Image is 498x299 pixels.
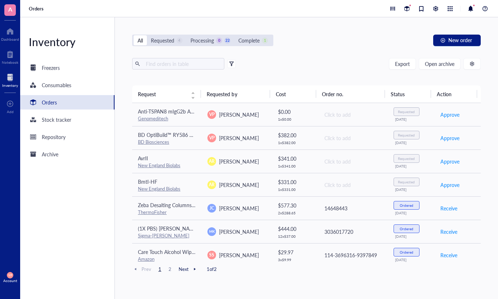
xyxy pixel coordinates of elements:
div: [DATE] [395,258,429,262]
div: Orders [42,98,57,106]
th: Order no. [316,85,385,103]
th: Cost [270,85,316,103]
div: 1 x $ 0.00 [278,117,312,121]
button: Receive [440,202,458,214]
div: Click to add [324,134,382,142]
div: Archive [42,150,58,158]
td: Click to add [318,173,388,196]
th: Requested by [201,85,270,103]
span: SS [209,252,214,258]
button: Receive [440,249,458,261]
div: 14648443 [324,204,382,212]
div: Account [3,278,17,283]
span: MK [209,229,215,234]
button: New order [433,35,481,46]
a: Genomeditech [138,115,168,122]
div: Requested [151,36,174,44]
span: Request [138,90,187,98]
div: $ 577.30 [278,201,312,209]
button: Approve [440,156,460,167]
span: Approve [440,181,459,189]
div: Processing [190,36,214,44]
div: $ 29.97 [278,248,312,256]
div: Consumables [42,81,71,89]
div: Stock tracker [42,116,71,124]
a: Orders [20,95,115,110]
span: VP [209,135,215,141]
a: Notebook [2,49,18,64]
div: $ 382.00 [278,131,312,139]
div: Requested [398,180,415,184]
div: Ordered [400,203,413,207]
a: BD Biosciences [138,138,169,145]
div: 1 x $ 331.00 [278,187,312,192]
span: [PERSON_NAME] [219,181,259,188]
span: A [8,5,12,14]
span: Receive [440,204,457,212]
span: [PERSON_NAME] [219,228,259,235]
input: Find orders in table [143,58,221,69]
button: Approve [440,179,460,191]
span: Zeba Desalting Columns 40K MWCO 10 mL [138,201,236,209]
div: Freezers [42,64,60,72]
span: 1 [156,266,164,272]
span: BD OptiBuild™ RY586 Rat Anti-Mouse TSPAN8 [138,131,244,138]
span: Approve [440,134,459,142]
td: Click to add [318,126,388,149]
a: Consumables [20,78,115,92]
td: 114-3696316-9397849 [318,243,388,267]
span: Open archive [425,61,454,67]
span: (1X PBS) [PERSON_NAME]'s Phosphate Buffered Saline [138,225,262,232]
span: AR [209,158,215,165]
span: AvrII [138,155,148,162]
td: Click to add [318,149,388,173]
div: [DATE] [395,234,429,238]
div: Ordered [400,227,413,231]
div: Dashboard [1,37,19,41]
div: [DATE] [395,117,429,121]
a: Repository [20,130,115,144]
div: 1 x $ 341.00 [278,164,312,168]
div: 114-3696316-9397849 [324,251,382,259]
button: Export [389,58,416,70]
a: Amazon [138,255,154,262]
span: [PERSON_NAME] [219,158,259,165]
span: VP [8,273,12,277]
button: Approve [440,132,460,144]
div: 0 [216,37,222,44]
span: Receive [440,251,457,259]
div: Click to add [324,111,382,119]
span: New order [448,37,472,43]
th: Action [431,85,477,103]
span: Anti-TSPAN8 mIgG2b Antibody(Ts29.2) [138,108,224,115]
div: Click to add [324,181,382,189]
span: [PERSON_NAME] [219,111,259,118]
button: Approve [440,109,460,120]
span: VP [209,111,215,118]
button: Receive [440,226,458,237]
div: Requested [398,110,415,114]
a: New England Biolabs [138,162,180,169]
a: Stock tracker [20,112,115,127]
span: Next [179,266,198,272]
span: 2 [166,266,174,272]
div: Requested [398,156,415,161]
div: $ 331.00 [278,178,312,186]
div: Add [7,110,14,114]
span: Export [395,61,410,67]
div: segmented control [132,35,273,46]
a: Inventory [2,72,18,88]
div: [DATE] [395,164,429,168]
th: Status [385,85,431,103]
div: 3 x $ 9.99 [278,258,312,262]
div: $ 444.00 [278,225,312,233]
span: BmtI-HF [138,178,157,185]
div: 22 [224,37,230,44]
div: Ordered [400,250,413,254]
td: 14648443 [318,196,388,220]
div: 1 x $ 382.00 [278,140,312,145]
div: [DATE] [395,187,429,192]
div: $ 341.00 [278,155,312,162]
span: 1 of 2 [207,266,217,272]
span: Prev [132,266,151,272]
